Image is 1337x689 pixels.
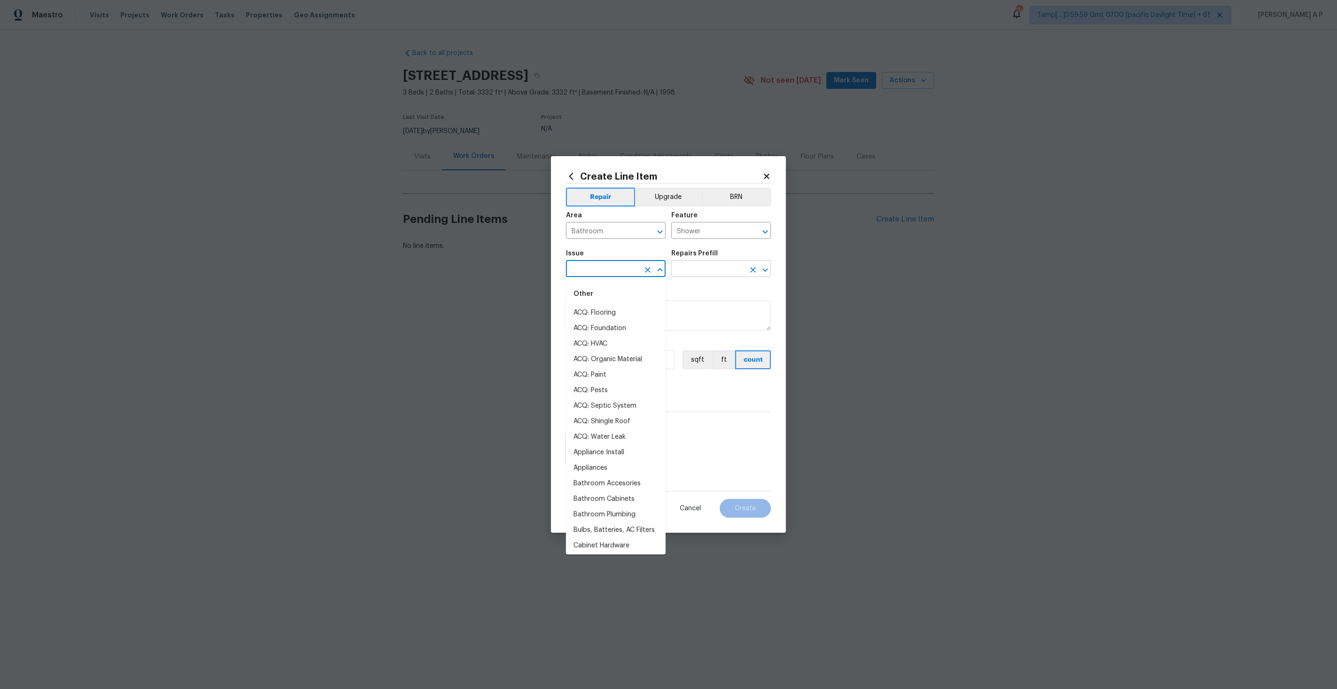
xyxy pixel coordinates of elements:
[653,263,667,277] button: Close
[566,523,666,538] li: Bulbs, Batteries, AC Filters
[566,250,584,257] h5: Issue
[566,212,582,219] h5: Area
[566,429,666,445] li: ACQ: Water Leak
[680,505,701,512] span: Cancel
[653,225,667,238] button: Open
[566,460,666,476] li: Appliances
[566,188,635,206] button: Repair
[712,350,735,369] button: ft
[635,188,702,206] button: Upgrade
[720,499,771,518] button: Create
[759,263,772,277] button: Open
[665,499,716,518] button: Cancel
[735,505,756,512] span: Create
[747,263,760,277] button: Clear
[566,367,666,383] li: ACQ: Paint
[566,507,666,523] li: Bathroom Plumbing
[566,476,666,491] li: Bathroom Accesories
[566,171,763,182] h2: Create Line Item
[566,554,666,569] li: Concrete Demo
[671,250,718,257] h5: Repairs Prefill
[566,414,666,429] li: ACQ: Shingle Roof
[702,188,771,206] button: BRN
[735,350,771,369] button: count
[566,352,666,367] li: ACQ: Organic Material
[566,321,666,336] li: ACQ: Foundation
[566,305,666,321] li: ACQ: Flooring
[566,283,666,305] div: Other
[671,212,698,219] h5: Feature
[566,491,666,507] li: Bathroom Cabinets
[759,225,772,238] button: Open
[566,398,666,414] li: ACQ: Septic System
[566,538,666,554] li: Cabinet Hardware
[566,445,666,460] li: Appliance Install
[641,263,654,277] button: Clear
[566,336,666,352] li: ACQ: HVAC
[566,383,666,398] li: ACQ: Pests
[683,350,712,369] button: sqft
